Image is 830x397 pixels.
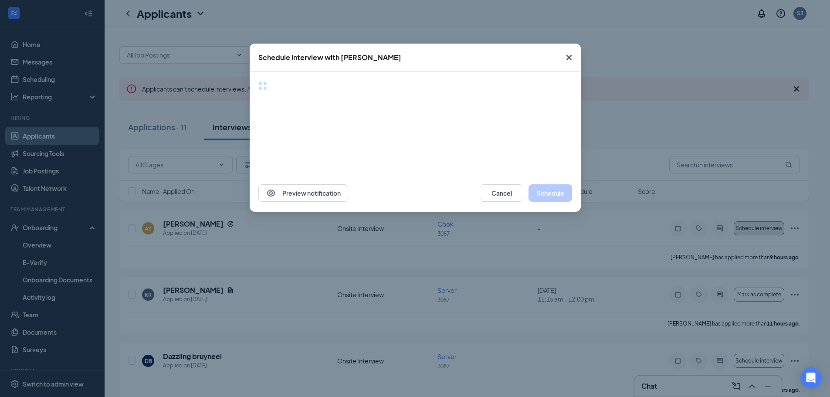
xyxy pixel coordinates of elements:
[266,188,276,198] svg: Eye
[258,184,348,202] button: EyePreview notification
[528,184,572,202] button: Schedule
[800,367,821,388] div: Open Intercom Messenger
[557,44,581,71] button: Close
[564,52,574,63] svg: Cross
[258,53,401,62] div: Schedule Interview with [PERSON_NAME]
[480,184,523,202] button: Cancel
